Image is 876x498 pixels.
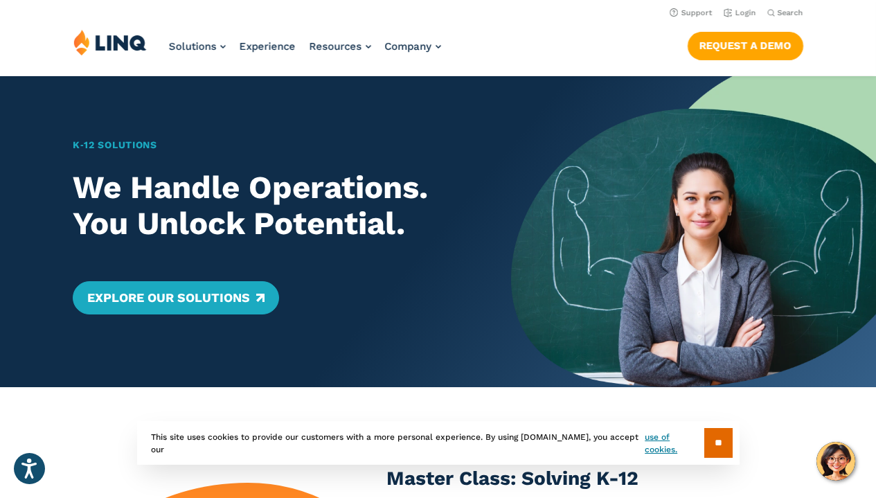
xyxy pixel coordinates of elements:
[767,8,803,18] button: Open Search Bar
[688,29,803,60] nav: Button Navigation
[816,442,855,481] button: Hello, have a question? Let’s chat.
[670,8,713,17] a: Support
[169,40,217,53] span: Solutions
[385,40,432,53] span: Company
[137,421,740,465] div: This site uses cookies to provide our customers with a more personal experience. By using [DOMAIN...
[240,40,296,53] a: Experience
[724,8,756,17] a: Login
[73,29,147,55] img: LINQ | K‑12 Software
[645,431,704,456] a: use of cookies.
[169,40,226,53] a: Solutions
[511,76,876,387] img: Home Banner
[169,29,441,75] nav: Primary Navigation
[778,8,803,17] span: Search
[385,40,441,53] a: Company
[73,170,475,242] h2: We Handle Operations. You Unlock Potential.
[688,32,803,60] a: Request a Demo
[310,40,371,53] a: Resources
[73,138,475,152] h1: K‑12 Solutions
[73,281,278,314] a: Explore Our Solutions
[310,40,362,53] span: Resources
